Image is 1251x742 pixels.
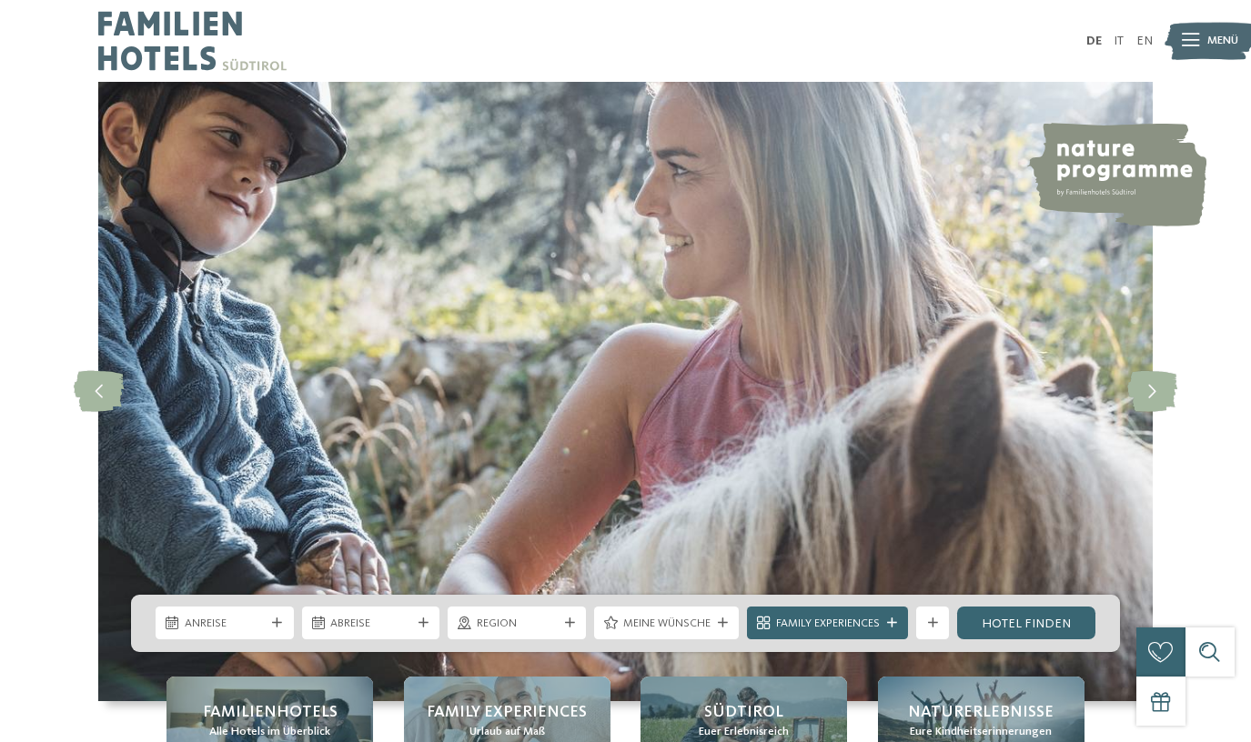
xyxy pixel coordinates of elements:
span: Meine Wünsche [623,616,711,632]
a: DE [1086,35,1102,47]
span: Urlaub auf Maß [469,724,545,740]
span: Region [477,616,558,632]
span: Abreise [330,616,411,632]
span: Family Experiences [776,616,880,632]
span: Eure Kindheitserinnerungen [910,724,1052,740]
img: nature programme by Familienhotels Südtirol [1026,123,1206,226]
a: Hotel finden [957,607,1095,639]
img: Familienhotels Südtirol: The happy family places [98,82,1153,701]
span: Family Experiences [427,701,587,724]
span: Südtirol [704,701,783,724]
span: Anreise [185,616,266,632]
a: EN [1136,35,1153,47]
span: Familienhotels [203,701,338,724]
span: Menü [1207,33,1238,49]
span: Euer Erlebnisreich [699,724,789,740]
span: Alle Hotels im Überblick [209,724,330,740]
a: IT [1114,35,1124,47]
span: Naturerlebnisse [908,701,1054,724]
